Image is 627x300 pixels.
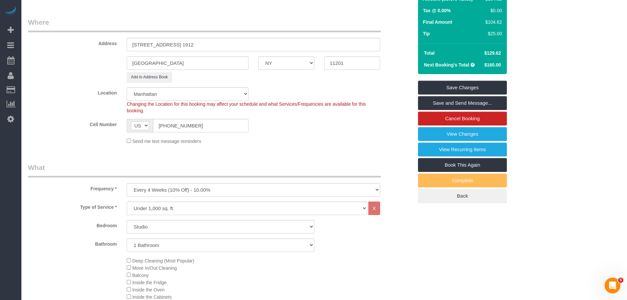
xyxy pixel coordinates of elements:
label: Tax @ 0.00% [423,7,451,14]
label: Bedroom [23,220,122,229]
input: Zip Code [324,56,380,70]
input: City [127,56,248,70]
label: Tip [423,30,430,37]
a: View Changes [418,127,507,141]
div: $0.00 [482,7,502,14]
span: Inside the Fridge [132,280,167,285]
legend: Where [28,17,381,32]
span: Move In/Out Cleaning [132,265,177,271]
span: Balcony [132,273,149,278]
input: Cell Number [153,119,248,132]
label: Cell Number [23,119,122,128]
strong: Total [424,50,434,56]
span: Inside the Oven [132,287,165,292]
button: Add to Address Book [127,72,172,82]
div: $25.00 [482,30,502,37]
label: Final Amount [423,19,452,25]
a: Back [418,189,507,203]
strong: Next Booking's Total [424,62,469,68]
span: Changing the Location for this booking may affect your schedule and what Services/Frequencies are... [127,101,366,113]
span: $129.62 [484,50,501,56]
iframe: Intercom live chat [605,278,620,293]
img: Automaid Logo [4,7,17,16]
span: 5 [618,278,623,283]
label: Location [23,87,122,96]
a: Save and Send Message... [418,96,507,110]
label: Frequency * [23,183,122,192]
label: Address [23,38,122,47]
a: Book This Again [418,158,507,172]
a: Save Changes [418,81,507,95]
span: Inside the Cabinets [132,294,172,300]
span: $160.00 [484,62,501,68]
span: Send me text message reminders [132,139,201,144]
label: Bathroom [23,238,122,247]
legend: What [28,163,381,177]
div: $104.62 [482,19,502,25]
a: View Recurring Items [418,143,507,156]
a: Cancel Booking [418,112,507,125]
span: Deep Cleaning (Most Popular) [132,258,194,263]
label: Type of Service * [23,202,122,210]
